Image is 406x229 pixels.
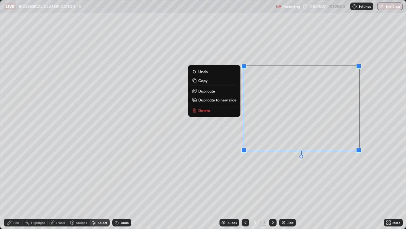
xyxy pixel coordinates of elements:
img: add-slide-button [281,220,286,225]
img: end-class-cross [379,4,384,9]
p: BIOLOGICAL CLASSIFICATION - 3 [19,4,81,9]
div: Add [287,221,293,224]
div: Select [98,221,107,224]
div: Highlight [31,221,45,224]
p: Duplicate to new slide [198,97,237,102]
div: 3 [263,220,266,226]
div: / [259,221,261,225]
button: Duplicate to new slide [191,96,238,104]
img: class-settings-icons [352,4,357,9]
button: Delete [191,107,238,114]
div: Undo [121,221,129,224]
div: 3 [252,221,258,225]
p: Recording [282,4,300,9]
div: Eraser [56,221,65,224]
div: Pen [13,221,19,224]
p: Delete [198,108,210,113]
div: Slides [228,221,237,224]
div: Shapes [76,221,87,224]
p: Copy [198,78,207,83]
img: recording.375f2c34.svg [276,4,281,9]
div: More [392,221,400,224]
button: Duplicate [191,87,238,95]
p: LIVE [6,4,14,9]
button: Copy [191,77,238,84]
p: Settings [358,5,371,8]
button: End Class [377,3,403,10]
p: Undo [198,69,208,74]
button: Undo [191,68,238,75]
p: Duplicate [198,88,215,94]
